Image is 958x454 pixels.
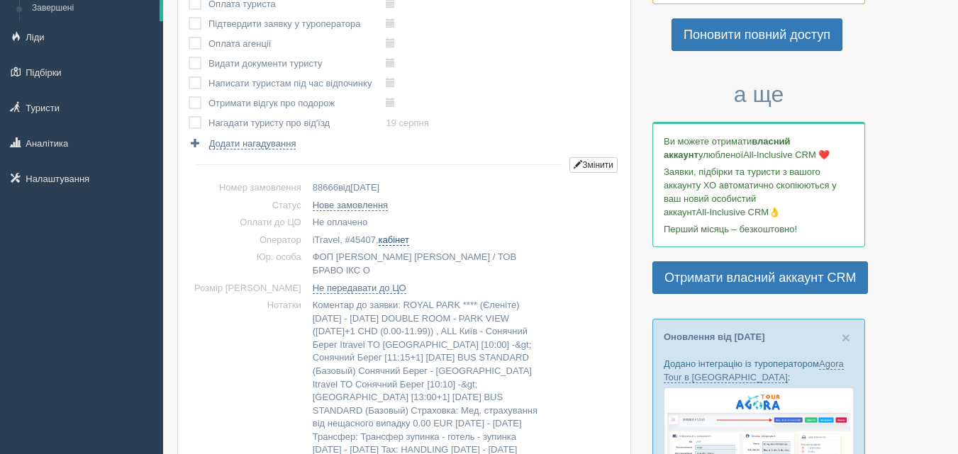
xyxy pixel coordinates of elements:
td: Написати туристам під час відпочинку [208,74,386,93]
td: Видати документи туристу [208,54,386,74]
span: 45407 [350,234,376,245]
td: Оплати до ЦО [189,214,307,232]
a: Поновити повний доступ [672,18,842,51]
span: All-Inclusive CRM👌 [696,207,781,217]
a: Оновлення від [DATE] [664,331,765,342]
td: Статус [189,197,307,215]
td: від [307,179,620,197]
button: Змінити [569,157,618,173]
p: Додано інтеграцію із туроператором : [664,357,854,384]
p: Ви можете отримати улюбленої [664,135,854,161]
td: Оплата агенції [208,34,386,54]
td: Номер замовлення [189,179,307,197]
td: Отримати відгук про подорож [208,93,386,113]
td: Не оплачено [307,214,620,232]
span: × [842,329,850,346]
a: Agora Tour в [GEOGRAPHIC_DATA] [664,358,844,383]
a: Отримати власний аккаунт CRM [652,261,868,294]
button: Close [842,330,850,345]
h3: а ще [652,82,865,107]
span: All-Inclusive CRM ❤️ [743,149,830,160]
td: Оператор [189,232,307,249]
td: iTravel, # , [307,232,620,249]
span: 88666 [313,182,338,193]
p: Перший місяць – безкоштовно! [664,222,854,236]
b: власний аккаунт [664,136,791,160]
td: Юр. особа [189,249,307,279]
a: кабінет [379,234,409,246]
a: Не передавати до ЦО [313,283,406,294]
td: Підтвердити заявку у туроператора [208,14,386,34]
td: ФОП [PERSON_NAME] [PERSON_NAME] / ТОВ БРАВО ІКС О [307,249,620,279]
td: Нагадати туристу про від'їзд [208,113,386,133]
td: Розмір [PERSON_NAME] [189,280,307,297]
a: Додати нагадування [189,137,296,150]
p: Заявки, підбірки та туристи з вашого аккаунту ХО автоматично скопіюються у ваш новий особистий ак... [664,165,854,219]
span: [DATE] [350,182,379,193]
span: Додати нагадування [209,138,296,149]
a: 19 серпня [386,118,428,128]
a: Нове замовлення [313,200,388,211]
